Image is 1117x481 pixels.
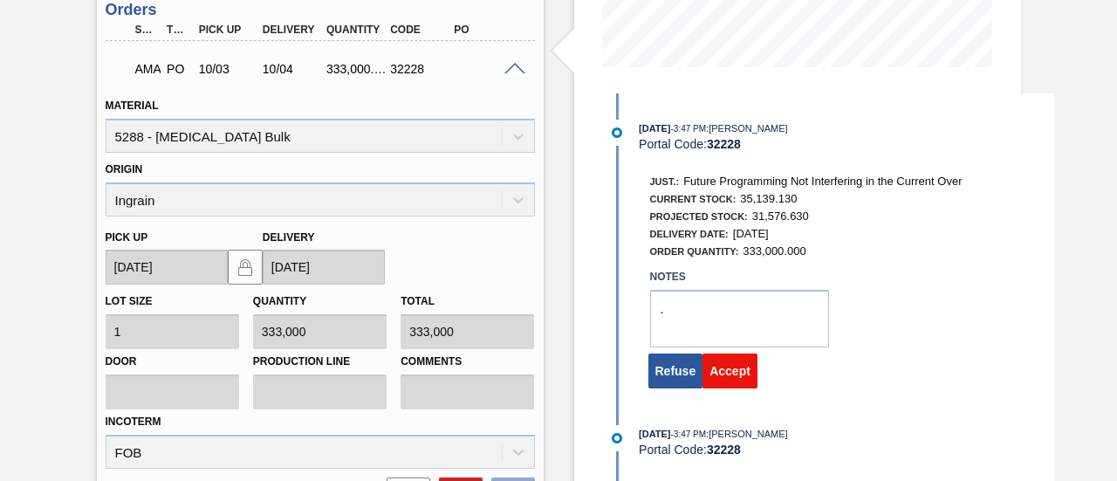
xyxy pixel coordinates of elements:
input: mm/dd/yyyy [263,250,385,285]
strong: 32228 [707,137,741,151]
label: Delivery [263,231,315,244]
span: Current Stock: [650,194,737,204]
button: Refuse [648,354,703,388]
strong: 32228 [707,443,741,457]
div: Code [386,24,455,36]
div: PO [449,24,518,36]
h3: Orders [106,1,535,19]
span: Order Quantity: [650,246,739,257]
div: 10/03/2025 [195,62,264,76]
span: Future Programming Not Interfering in the Current Over [683,175,962,188]
label: Lot size [106,295,153,307]
div: 32228 [386,62,455,76]
input: mm/dd/yyyy [106,250,228,285]
div: Pick up [195,24,264,36]
div: 333,000.000 [322,62,391,76]
span: Delivery Date: [650,229,729,239]
span: : [PERSON_NAME] [706,429,788,439]
div: Quantity [322,24,391,36]
span: - 3:47 PM [671,429,707,439]
label: Total [401,295,435,307]
span: [DATE] [639,429,670,439]
span: [DATE] [733,227,769,240]
button: Accept [702,354,757,388]
label: Notes [650,265,829,290]
span: - 3:47 PM [671,124,707,134]
button: locked [228,250,263,285]
label: Incoterm [106,416,161,428]
span: Projected Stock: [650,211,748,222]
span: 31,576.630 [752,210,809,223]
img: locked [235,257,256,278]
div: Purchase order [162,62,193,76]
label: Material [106,100,159,112]
span: Just.: [650,176,680,187]
label: Quantity [253,295,306,307]
label: Production Line [253,349,387,374]
span: 333,000.000 [743,244,805,258]
div: Portal Code: [639,443,1053,457]
div: Delivery [258,24,327,36]
div: Step [131,24,161,36]
label: Door [106,349,239,374]
div: Type [162,24,193,36]
div: Awaiting Manager Approval [131,50,161,88]
span: [DATE] [639,123,670,134]
span: : [PERSON_NAME] [706,123,788,134]
img: atual [612,433,622,443]
span: 35,139.130 [740,192,797,205]
div: Portal Code: [639,137,1053,151]
textarea: . [650,290,829,347]
img: atual [612,127,622,138]
label: Origin [106,163,143,175]
div: 10/04/2025 [258,62,327,76]
p: AMA [135,62,157,76]
label: Comments [401,349,534,374]
label: Pick up [106,231,148,244]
